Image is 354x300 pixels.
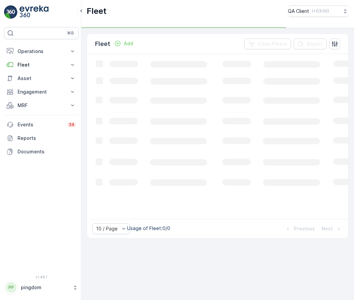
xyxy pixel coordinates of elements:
[4,58,79,72] button: Fleet
[4,45,79,58] button: Operations
[95,39,110,49] p: Fleet
[20,5,49,19] img: logo_light-DOdMpM7g.png
[18,61,65,68] p: Fleet
[288,8,309,15] p: QA Client
[18,135,76,142] p: Reports
[127,225,170,232] p: Usage of Fleet : 0/0
[124,40,133,47] p: Add
[112,40,136,48] button: Add
[284,225,316,233] button: Previous
[312,8,329,14] p: ( +03:00 )
[4,72,79,85] button: Asset
[322,225,333,232] p: Next
[4,275,79,279] span: v 1.48.1
[4,5,18,19] img: logo
[307,41,323,47] p: Export
[18,148,76,155] p: Documents
[18,102,65,109] p: MRF
[18,75,65,82] p: Asset
[294,225,315,232] p: Previous
[294,39,327,49] button: Export
[258,41,287,47] p: Clear Filters
[4,280,79,295] button: PPpingdom
[69,122,75,127] p: 34
[4,85,79,99] button: Engagement
[6,282,17,293] div: PP
[4,99,79,112] button: MRF
[67,30,74,36] p: ⌘B
[87,6,107,17] p: Fleet
[18,89,65,95] p: Engagement
[4,145,79,158] a: Documents
[4,118,79,131] a: Events34
[321,225,343,233] button: Next
[244,39,291,49] button: Clear Filters
[18,121,63,128] p: Events
[21,284,69,291] p: pingdom
[18,48,65,55] p: Operations
[288,5,349,17] button: QA Client(+03:00)
[4,131,79,145] a: Reports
